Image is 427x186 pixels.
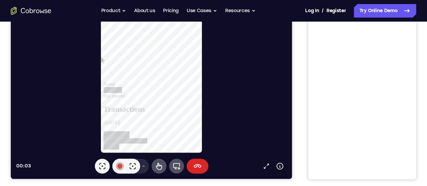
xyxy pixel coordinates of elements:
[225,4,256,18] button: Resources
[11,7,51,15] a: Go to the home page
[326,4,346,18] a: Register
[305,4,319,18] a: Log In
[187,4,217,18] button: Use Cases
[101,4,126,18] button: Product
[163,4,179,18] a: Pricing
[322,7,324,15] span: /
[354,4,416,18] a: Try Online Demo
[134,4,155,18] a: About us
